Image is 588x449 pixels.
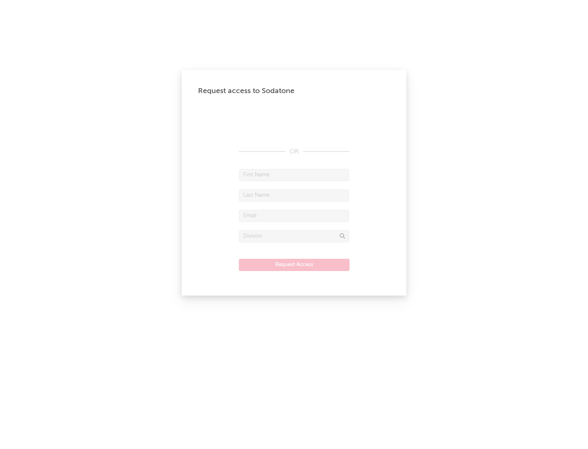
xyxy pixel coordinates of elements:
div: Request access to Sodatone [198,86,390,96]
input: Last Name [239,189,349,202]
input: Email [239,210,349,222]
input: First Name [239,169,349,181]
input: Division [239,230,349,242]
button: Request Access [239,259,350,271]
div: OR [239,147,349,157]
